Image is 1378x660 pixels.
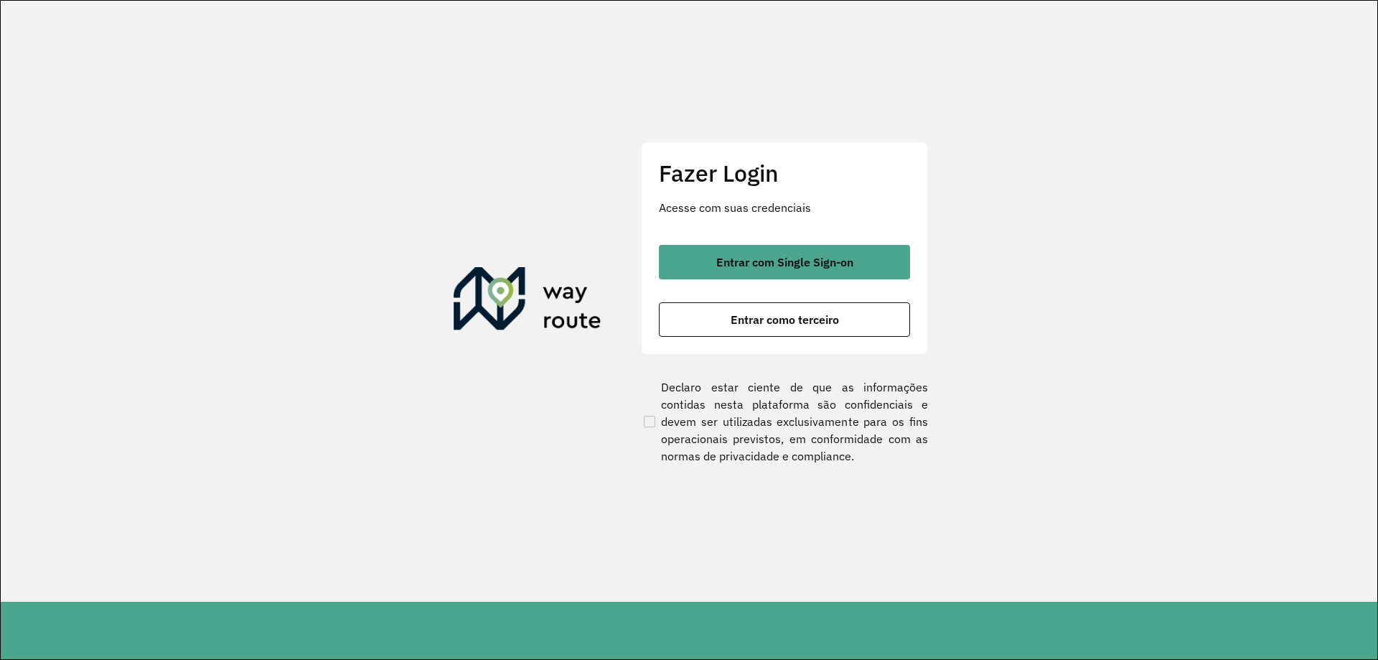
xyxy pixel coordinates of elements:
button: button [659,302,910,337]
p: Acesse com suas credenciais [659,199,910,216]
button: button [659,245,910,279]
h2: Fazer Login [659,159,910,187]
img: Roteirizador AmbevTech [454,267,601,336]
span: Entrar com Single Sign-on [716,256,853,268]
span: Entrar como terceiro [731,314,839,325]
label: Declaro estar ciente de que as informações contidas nesta plataforma são confidenciais e devem se... [641,378,928,465]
